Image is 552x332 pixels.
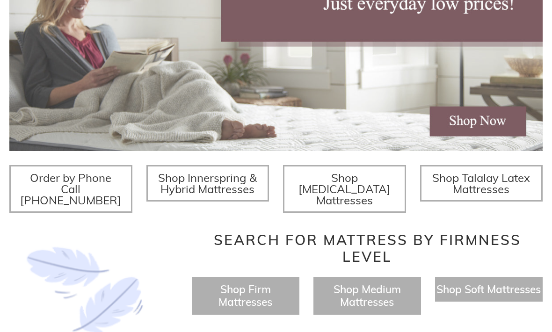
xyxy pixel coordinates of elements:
[436,282,541,296] a: Shop Soft Mattresses
[334,282,401,309] a: Shop Medium Mattresses
[9,165,132,213] a: Order by Phone Call [PHONE_NUMBER]
[158,171,257,196] span: Shop Innerspring & Hybrid Mattresses
[214,231,521,266] span: Search for Mattress by Firmness Level
[298,171,391,207] span: Shop [MEDICAL_DATA] Mattresses
[146,165,269,202] a: Shop Innerspring & Hybrid Mattresses
[283,165,406,213] a: Shop [MEDICAL_DATA] Mattresses
[420,165,543,202] a: Shop Talalay Latex Mattresses
[218,282,272,309] a: Shop Firm Mattresses
[432,171,530,196] span: Shop Talalay Latex Mattresses
[20,171,121,207] span: Order by Phone Call [PHONE_NUMBER]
